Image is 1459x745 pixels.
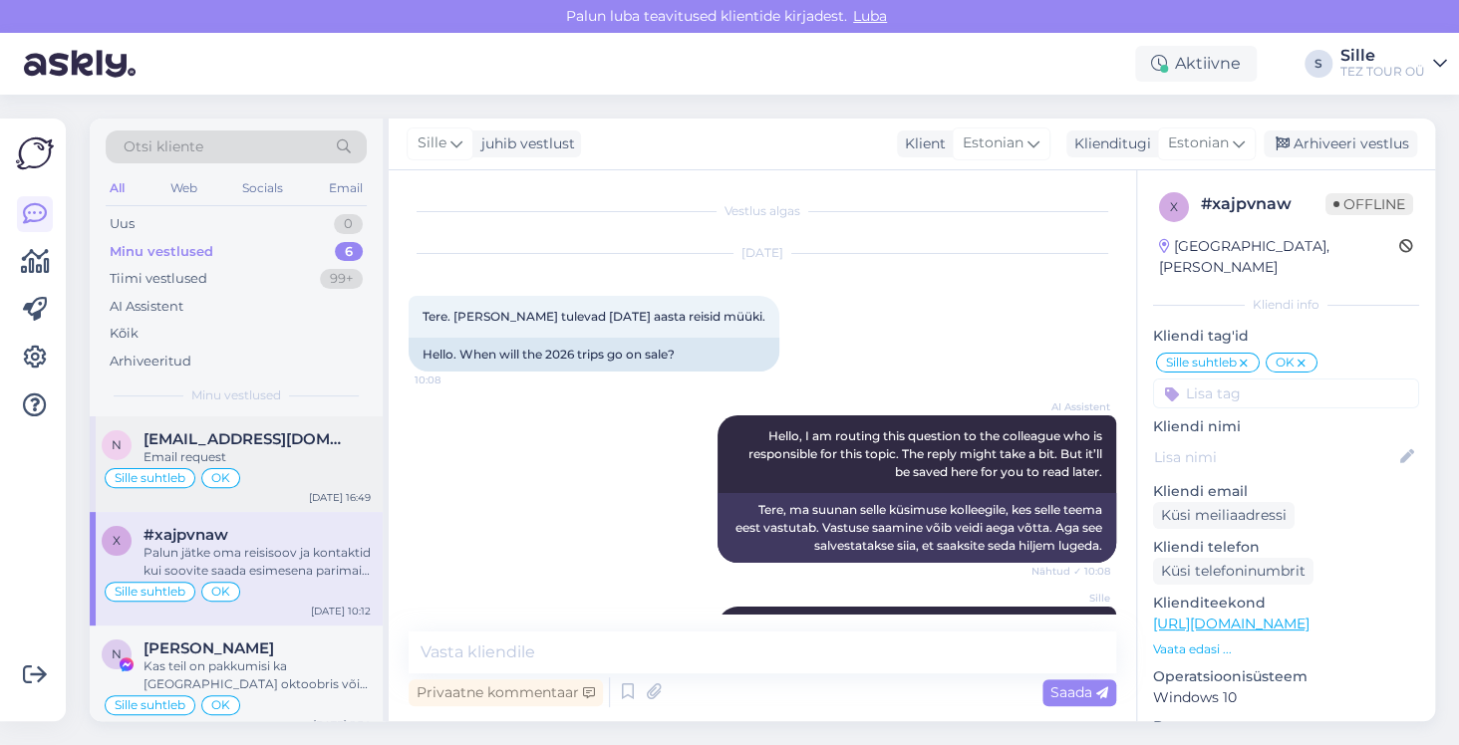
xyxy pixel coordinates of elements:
[1050,683,1108,701] span: Saada
[418,132,446,154] span: Sille
[110,269,207,289] div: Tiimi vestlused
[1066,133,1151,154] div: Klienditugi
[1276,357,1295,369] span: OK
[1305,50,1332,78] div: S
[320,269,363,289] div: 99+
[1201,192,1325,216] div: # xajpvnaw
[409,202,1116,220] div: Vestlus algas
[718,493,1116,563] div: Tere, ma suunan selle küsimuse kolleegile, kes selle teema eest vastutab. Vastuse saamine võib ve...
[1325,193,1413,215] span: Offline
[473,133,575,154] div: juhib vestlust
[16,134,54,172] img: Askly Logo
[1340,48,1447,80] a: SilleTEZ TOUR OÜ
[1153,416,1419,437] p: Kliendi nimi
[335,242,363,262] div: 6
[963,132,1023,154] span: Estonian
[1153,687,1419,708] p: Windows 10
[211,586,230,598] span: OK
[415,372,489,387] span: 10:08
[1153,640,1419,658] p: Vaata edasi ...
[115,586,185,598] span: Sille suhtleb
[144,430,351,448] span: nerotox@gmail.com
[409,244,1116,262] div: [DATE]
[1135,46,1257,82] div: Aktiivne
[897,133,946,154] div: Klient
[110,352,191,372] div: Arhiveeritud
[238,175,287,201] div: Socials
[144,448,371,466] div: Email request
[748,428,1105,479] span: Hello, I am routing this question to the colleague who is responsible for this topic. The reply m...
[112,437,122,452] span: n
[409,338,779,372] div: Hello. When will the 2026 trips go on sale?
[1264,130,1417,157] div: Arhiveeri vestlus
[409,679,603,706] div: Privaatne kommentaar
[191,386,281,404] span: Minu vestlused
[115,699,185,711] span: Sille suhtleb
[847,7,893,25] span: Luba
[144,544,371,580] div: Palun jätke oma reisisoov ja kontaktid kui soovite saada esimesena parimaid avamispakkumisi
[1153,716,1419,737] p: Brauser
[1153,502,1295,529] div: Küsi meiliaadressi
[115,472,185,484] span: Sille suhtleb
[106,175,129,201] div: All
[334,214,363,234] div: 0
[1153,296,1419,314] div: Kliendi info
[309,490,371,505] div: [DATE] 16:49
[1168,132,1229,154] span: Estonian
[1154,446,1396,468] input: Lisa nimi
[1340,64,1425,80] div: TEZ TOUR OÜ
[1170,199,1178,214] span: x
[313,717,371,732] div: [DATE] 9:34
[1153,326,1419,347] p: Kliendi tag'id
[1153,481,1419,502] p: Kliendi email
[113,533,121,548] span: x
[211,472,230,484] span: OK
[211,699,230,711] span: OK
[1166,357,1237,369] span: Sille suhtleb
[110,297,183,317] div: AI Assistent
[1153,537,1419,558] p: Kliendi telefon
[423,309,765,324] span: Tere. [PERSON_NAME] tulevad [DATE] aasta reisid müüki.
[110,324,139,344] div: Kõik
[1340,48,1425,64] div: Sille
[1153,558,1313,585] div: Küsi telefoninumbrit
[166,175,201,201] div: Web
[144,526,228,544] span: #xajpvnaw
[325,175,367,201] div: Email
[144,657,371,693] div: Kas teil on pakkumisi ka [GEOGRAPHIC_DATA] oktoobris või tuneesiasse ? Sooviks pakkumisi,siis saa...
[1153,378,1419,408] input: Lisa tag
[124,136,203,157] span: Otsi kliente
[311,604,371,619] div: [DATE] 10:12
[112,646,122,661] span: N
[110,214,135,234] div: Uus
[1153,615,1310,632] a: [URL][DOMAIN_NAME]
[1031,564,1110,579] span: Nähtud ✓ 10:08
[1035,399,1110,414] span: AI Assistent
[144,639,274,657] span: Nata Olen
[1153,666,1419,687] p: Operatsioonisüsteem
[1035,591,1110,606] span: Sille
[1159,236,1399,278] div: [GEOGRAPHIC_DATA], [PERSON_NAME]
[1153,593,1419,614] p: Klienditeekond
[110,242,213,262] div: Minu vestlused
